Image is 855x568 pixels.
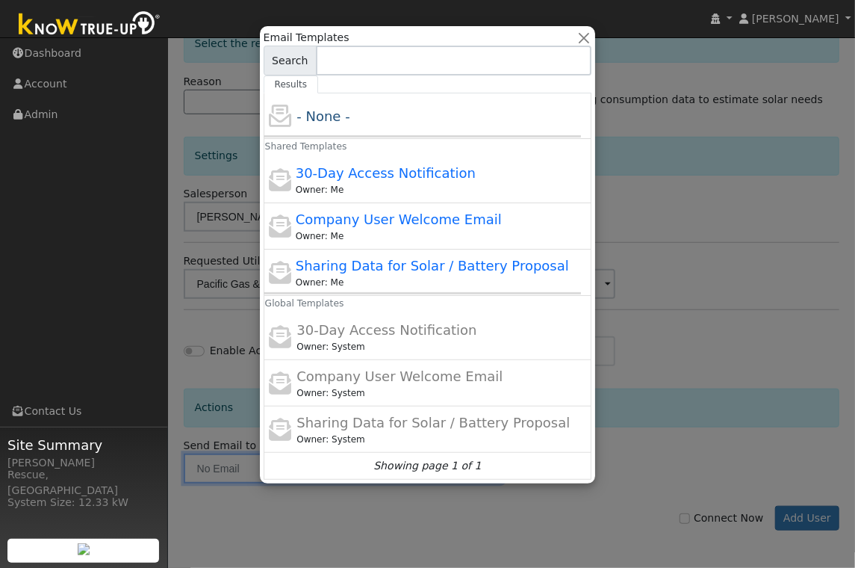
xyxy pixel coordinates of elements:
span: 30-Day Access Notification [296,165,476,181]
div: Rescue, [GEOGRAPHIC_DATA] [7,467,160,498]
div: [PERSON_NAME] [7,455,160,471]
a: Results [264,75,319,93]
span: Email Templates [264,30,349,46]
span: Sharing Data for Solar / Battery Proposal [296,415,570,430]
div: Leroy Coffman [296,433,588,446]
div: Meghan Stimmler [296,183,574,197]
span: Company User Welcome Email [296,212,502,227]
div: Leroy Coffman [296,386,588,400]
div: Meghan Stimmler [296,276,574,289]
span: Site Summary [7,435,160,455]
i: Showing page 1 of 1 [373,458,481,474]
img: retrieve [78,543,90,555]
span: [PERSON_NAME] [752,13,839,25]
div: Leroy Coffman [296,340,588,354]
span: 30-Day Access Notification [296,322,476,338]
span: Company User Welcome Email [296,368,503,384]
h6: Global Templates [255,293,276,315]
h6: Shared Templates [255,136,276,158]
span: - None - [296,108,349,124]
span: Search [264,46,317,75]
div: Meghan Stimmler [296,229,574,243]
span: Sharing Data for Solar / Battery Proposal [296,258,569,274]
img: Know True-Up [11,8,168,42]
div: System Size: 12.33 kW [7,495,160,510]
